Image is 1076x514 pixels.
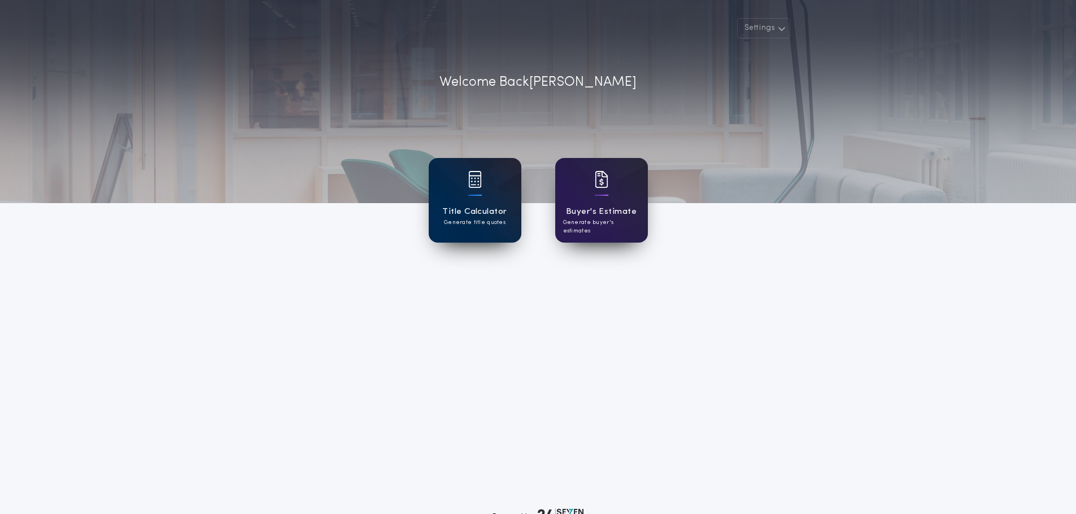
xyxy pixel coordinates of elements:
[429,158,521,243] a: card iconTitle CalculatorGenerate title quotes
[444,218,506,227] p: Generate title quotes
[442,205,507,218] h1: Title Calculator
[439,72,637,93] p: Welcome Back [PERSON_NAME]
[563,218,640,235] p: Generate buyer's estimates
[566,205,637,218] h1: Buyer's Estimate
[737,18,790,38] button: Settings
[468,171,482,188] img: card icon
[555,158,648,243] a: card iconBuyer's EstimateGenerate buyer's estimates
[595,171,608,188] img: card icon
